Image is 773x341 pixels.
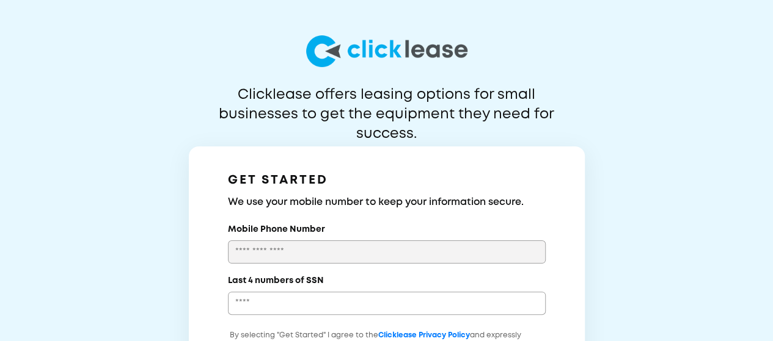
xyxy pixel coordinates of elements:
h1: GET STARTED [228,171,546,190]
a: Clicklease Privacy Policy [378,332,470,339]
label: Mobile Phone Number [228,223,325,235]
label: Last 4 numbers of SSN [228,275,324,287]
img: logo-larg [306,35,467,67]
h3: We use your mobile number to keep your information secure. [228,195,546,210]
p: Clicklease offers leasing options for small businesses to get the equipment they need for success. [189,85,584,124]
